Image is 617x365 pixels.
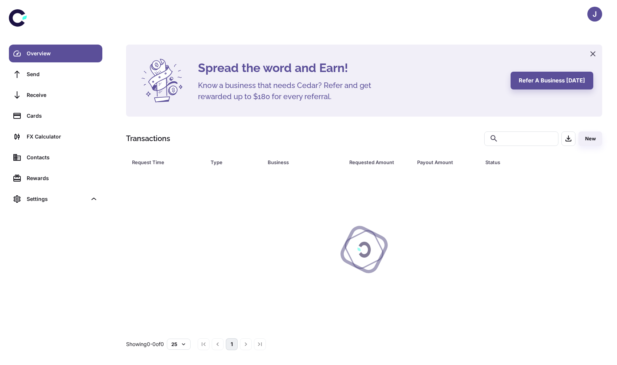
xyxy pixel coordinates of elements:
div: Send [27,70,98,78]
div: Request Time [132,157,192,167]
div: Type [211,157,249,167]
a: Send [9,65,102,83]
span: Type [211,157,259,167]
div: Rewards [27,174,98,182]
a: Contacts [9,149,102,166]
p: Showing 0-0 of 0 [126,340,164,348]
a: Receive [9,86,102,104]
a: Cards [9,107,102,125]
div: Status [485,157,562,167]
h4: Spread the word and Earn! [198,59,502,77]
div: Overview [27,49,98,58]
div: Payout Amount [417,157,466,167]
button: New [578,131,602,146]
h1: Transactions [126,133,170,144]
h5: Know a business that needs Cedar? Refer and get rewarded up to $180 for every referral. [198,80,383,102]
a: Overview [9,45,102,62]
span: Payout Amount [417,157,476,167]
button: J [587,7,602,22]
span: Status [485,157,572,167]
span: Request Time [132,157,202,167]
div: Receive [27,91,98,99]
button: Refer a business [DATE] [511,72,593,89]
button: 25 [167,339,191,350]
div: FX Calculator [27,133,98,141]
a: FX Calculator [9,128,102,146]
button: page 1 [226,338,238,350]
div: Settings [27,195,87,203]
div: Requested Amount [349,157,399,167]
span: Requested Amount [349,157,408,167]
a: Rewards [9,169,102,187]
div: Cards [27,112,98,120]
nav: pagination navigation [197,338,267,350]
div: Settings [9,190,102,208]
div: Contacts [27,153,98,162]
